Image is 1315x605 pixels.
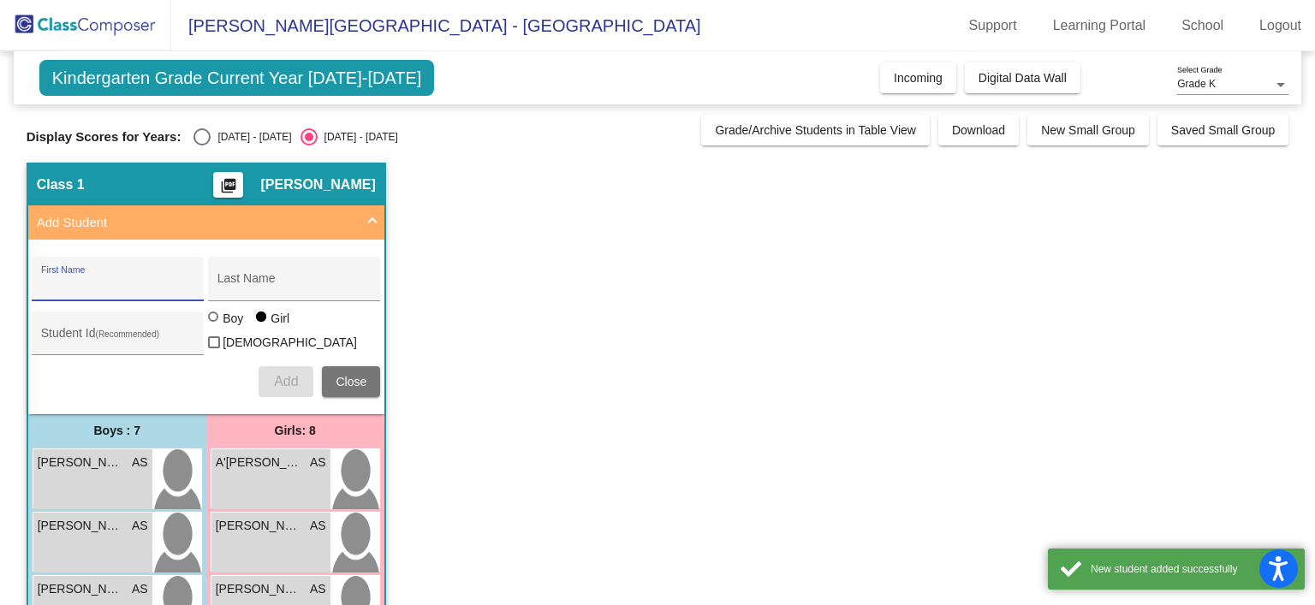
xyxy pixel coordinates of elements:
span: A'[PERSON_NAME] [PERSON_NAME] [216,454,301,472]
mat-panel-title: Add Student [37,213,355,233]
span: AS [310,454,326,472]
button: Download [938,115,1019,145]
div: Add Student [28,240,384,413]
span: AS [132,517,148,535]
button: Grade/Archive Students in Table View [701,115,930,145]
a: School [1168,12,1237,39]
mat-radio-group: Select an option [193,128,397,145]
span: AS [132,454,148,472]
span: Close [336,375,366,389]
span: Class 1 [37,176,85,193]
span: Display Scores for Years: [27,129,181,145]
span: Saved Small Group [1171,123,1275,137]
span: Download [952,123,1005,137]
button: Add [259,366,313,397]
span: [PERSON_NAME] [38,580,123,598]
div: Boys : 7 [28,414,206,448]
span: Kindergarten Grade Current Year [DATE]-[DATE] [39,60,435,96]
button: New Small Group [1027,115,1149,145]
div: Girls: 8 [206,414,384,448]
span: [PERSON_NAME] [38,454,123,472]
input: First Name [41,278,195,292]
span: [PERSON_NAME] [38,517,123,535]
button: Saved Small Group [1157,115,1288,145]
button: Print Students Details [213,172,243,198]
span: AS [310,517,326,535]
a: Logout [1246,12,1315,39]
mat-icon: picture_as_pdf [218,177,239,201]
span: AS [310,580,326,598]
span: Digital Data Wall [979,71,1067,85]
button: Close [322,366,380,397]
a: Learning Portal [1039,12,1160,39]
div: [DATE] - [DATE] [318,129,398,145]
input: Student Id [41,333,195,347]
div: New student added successfully [1091,561,1292,577]
span: Incoming [894,71,943,85]
span: [PERSON_NAME] [260,176,375,193]
span: [PERSON_NAME][GEOGRAPHIC_DATA] - [GEOGRAPHIC_DATA] [171,12,701,39]
span: Grade/Archive Students in Table View [715,123,916,137]
div: [DATE] - [DATE] [211,129,291,145]
button: Digital Data Wall [965,62,1080,93]
span: [DEMOGRAPHIC_DATA] [223,332,357,353]
span: [PERSON_NAME] [216,517,301,535]
span: Grade K [1177,78,1216,90]
input: Last Name [217,278,372,292]
span: AS [132,580,148,598]
button: Incoming [880,62,956,93]
a: Support [955,12,1031,39]
span: Add [274,374,298,389]
span: [PERSON_NAME] [216,580,301,598]
div: Boy [222,310,243,327]
mat-expansion-panel-header: Add Student [28,205,384,240]
span: New Small Group [1041,123,1135,137]
div: Girl [270,310,289,327]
